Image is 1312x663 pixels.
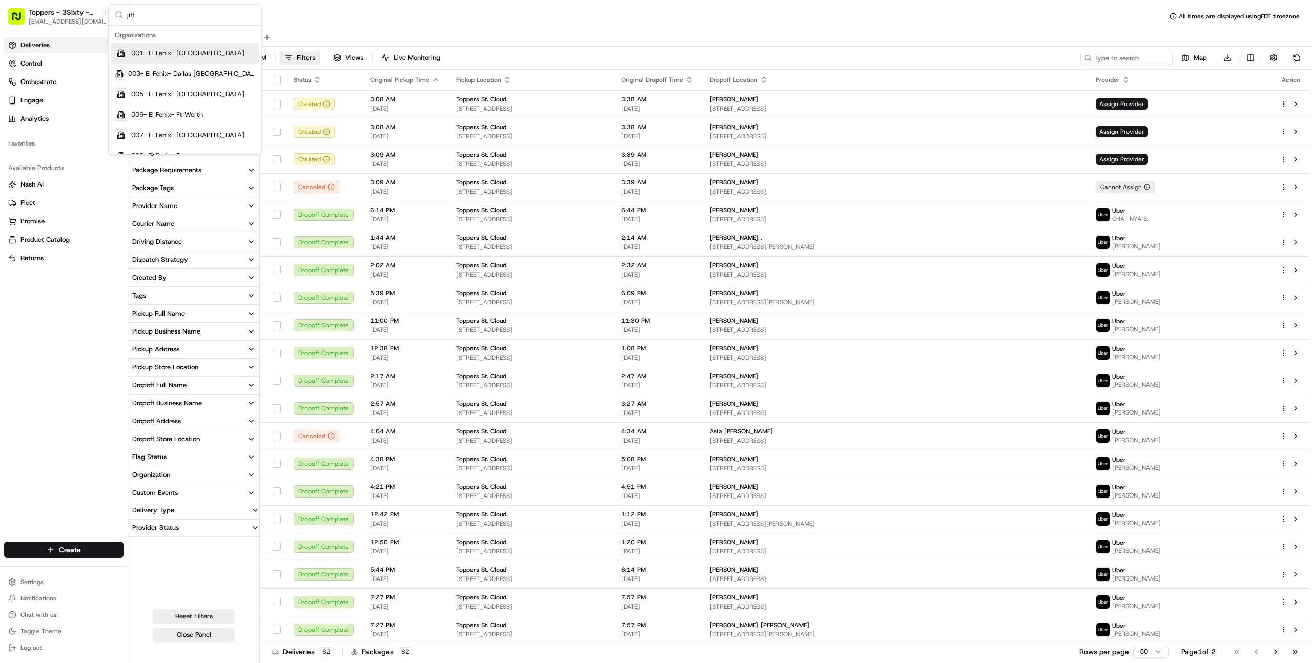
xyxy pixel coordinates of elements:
[1096,291,1110,304] img: uber-new-logo.jpeg
[1096,98,1148,110] span: Assign Provider
[97,229,165,239] span: API Documentation
[20,77,56,87] span: Orchestrate
[1096,485,1110,498] img: uber-new-logo.jpeg
[710,326,1079,334] span: [STREET_ADDRESS]
[456,409,605,417] span: [STREET_ADDRESS]
[128,466,259,484] button: Organization
[127,5,255,25] input: Search...
[456,151,506,159] span: Toppers St. Cloud
[132,183,174,193] div: Package Tags
[621,381,693,389] span: [DATE]
[10,230,18,238] div: 📗
[1096,208,1110,221] img: uber-new-logo.jpeg
[370,123,440,131] span: 3:08 AM
[4,55,124,72] button: Control
[1096,540,1110,553] img: uber-new-logo.jpeg
[621,95,693,103] span: 3:38 AM
[128,251,259,268] button: Dispatch Strategy
[4,4,106,29] button: Toppers - 3Sixty - [GEOGRAPHIC_DATA][EMAIL_ADDRESS][DOMAIN_NAME]
[370,298,440,306] span: [DATE]
[131,49,244,58] span: 001- El Fenix- [GEOGRAPHIC_DATA]
[294,181,339,193] button: Canceled
[20,96,43,105] span: Engage
[132,309,185,318] div: Pickup Full Name
[370,354,440,362] span: [DATE]
[294,98,335,110] button: Created
[1112,408,1161,417] span: [PERSON_NAME]
[621,326,693,334] span: [DATE]
[4,135,124,152] div: Favorites
[370,76,429,84] span: Original Pickup Time
[128,69,255,78] span: 003- El Fenix- Dallas [GEOGRAPHIC_DATA][PERSON_NAME]
[1096,181,1155,193] button: Cannot Assign
[1112,298,1161,306] span: [PERSON_NAME]
[4,250,124,266] button: Returns
[4,195,124,211] button: Fleet
[128,502,259,519] button: Delivery Type
[370,234,440,242] span: 1:44 AM
[456,215,605,223] span: [STREET_ADDRESS]
[22,98,40,116] img: 9188753566659_6852d8bf1fb38e338040_72.png
[128,197,259,215] button: Provider Name
[20,59,42,68] span: Control
[159,131,187,143] button: See all
[1194,53,1207,63] span: Map
[1096,595,1110,609] img: uber-new-logo.jpeg
[1096,319,1110,332] img: uber-new-logo.jpeg
[456,455,506,463] span: Toppers St. Cloud
[132,345,179,354] div: Pickup Address
[1112,436,1161,444] span: [PERSON_NAME]
[128,305,259,322] button: Pickup Full Name
[128,323,259,340] button: Pickup Business Name
[128,523,183,532] div: Provider Status
[131,131,244,140] span: 007- El Fenix- [GEOGRAPHIC_DATA]
[1096,429,1110,443] img: uber-new-logo.jpeg
[128,448,259,466] button: Flag Status
[370,215,440,223] span: [DATE]
[710,298,1079,306] span: [STREET_ADDRESS][PERSON_NAME]
[1112,215,1149,223] span: CHA ' NYA S.
[128,287,259,304] button: Tags
[370,261,440,270] span: 2:02 AM
[294,430,339,442] button: Canceled
[456,243,605,251] span: [STREET_ADDRESS]
[621,123,693,131] span: 3:38 AM
[29,17,111,26] button: [EMAIL_ADDRESS][DOMAIN_NAME]
[621,455,693,463] span: 5:08 PM
[456,76,501,84] span: Pickup Location
[294,126,335,138] div: Created
[32,187,83,195] span: [PERSON_NAME]
[132,165,201,175] div: Package Requirements
[20,627,61,635] span: Toggle Theme
[710,344,758,353] span: [PERSON_NAME]
[87,230,95,238] div: 💻
[128,484,259,502] button: Custom Events
[370,326,440,334] span: [DATE]
[370,95,440,103] span: 3:08 AM
[621,289,693,297] span: 6:09 PM
[456,326,605,334] span: [STREET_ADDRESS]
[131,151,193,160] span: 008- El Fenix- Plano
[174,101,187,113] button: Start new chat
[132,237,182,246] div: Driving Distance
[621,271,693,279] span: [DATE]
[91,187,112,195] span: [DATE]
[1096,76,1120,84] span: Provider
[128,430,259,448] button: Dropoff Store Location
[1112,234,1126,242] span: Uber
[132,399,202,408] div: Dropoff Business Name
[710,271,1079,279] span: [STREET_ADDRESS]
[456,271,605,279] span: [STREET_ADDRESS]
[20,187,29,195] img: 1736555255976-a54dd68f-1ca7-489b-9aae-adbdc363a1c4
[345,53,363,63] span: Views
[377,51,445,65] button: Live Monitoring
[4,575,124,589] button: Settings
[20,180,44,189] span: Nash AI
[456,95,506,103] span: Toppers St. Cloud
[456,372,506,380] span: Toppers St. Cloud
[621,261,693,270] span: 2:32 AM
[131,90,244,99] span: 005- El Fenix- [GEOGRAPHIC_DATA]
